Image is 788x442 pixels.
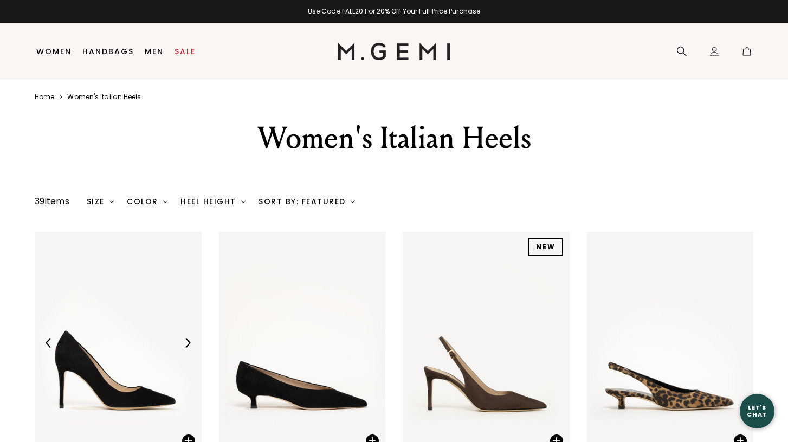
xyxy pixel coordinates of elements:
a: Men [145,47,164,56]
a: Sale [175,47,196,56]
a: Handbags [82,47,134,56]
img: chevron-down.svg [163,199,167,204]
div: Size [87,197,114,206]
a: Women's italian heels [67,93,141,101]
a: Home [35,93,54,101]
img: Next Arrow [183,338,192,348]
div: Let's Chat [740,404,774,418]
div: Women's Italian Heels [206,119,582,158]
div: 39 items [35,195,69,208]
img: chevron-down.svg [109,199,114,204]
div: Sort By: Featured [259,197,355,206]
img: chevron-down.svg [351,199,355,204]
div: NEW [528,238,563,256]
img: chevron-down.svg [241,199,246,204]
a: Women [36,47,72,56]
img: Previous Arrow [44,338,54,348]
div: Heel Height [180,197,246,206]
img: M.Gemi [338,43,451,60]
div: Color [127,197,167,206]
